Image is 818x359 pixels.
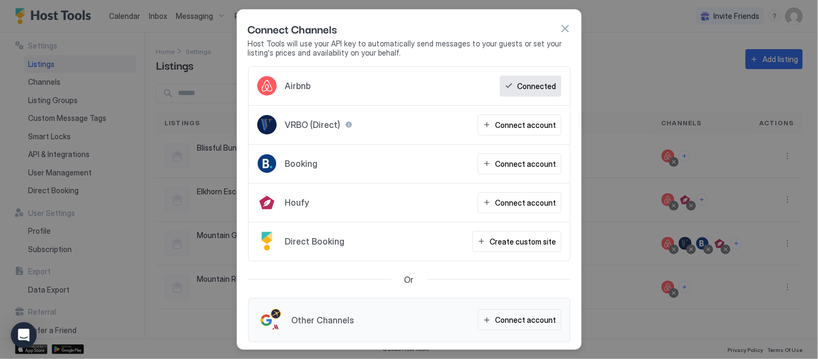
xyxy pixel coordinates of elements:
span: Booking [285,158,318,169]
span: Other Channels [292,315,354,326]
button: Connect account [478,114,561,136]
button: Connect account [478,192,561,213]
span: VRBO (Direct) [285,119,341,130]
button: Connected [500,76,561,97]
div: Connect account [496,119,556,131]
span: Airbnb [285,80,311,91]
span: Houfy [285,197,310,208]
div: Create custom site [490,236,556,247]
span: Direct Booking [285,236,345,247]
div: Open Intercom Messenger [11,322,37,348]
button: Connect account [478,309,561,330]
button: Create custom site [472,231,561,252]
div: Connect account [496,158,556,170]
div: Connected [518,80,556,92]
span: Or [404,274,414,285]
button: Connect account [478,153,561,174]
span: Connect Channels [248,21,338,37]
div: Connect account [496,314,556,326]
span: Host Tools will use your API key to automatically send messages to your guests or set your listin... [248,39,570,58]
div: Connect account [496,197,556,208]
